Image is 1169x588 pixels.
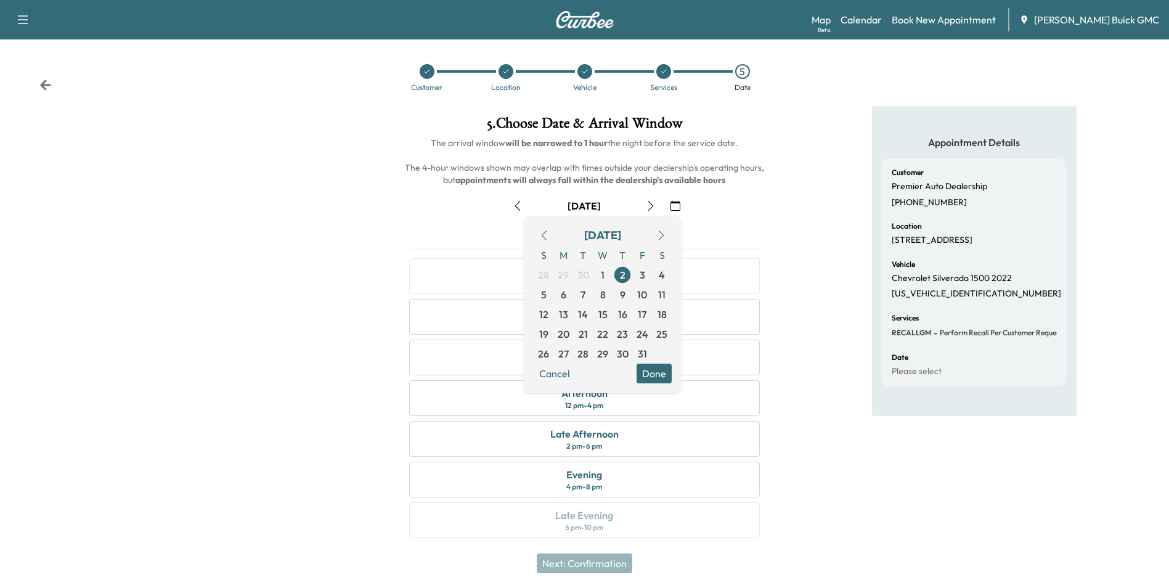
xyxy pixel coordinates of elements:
div: 12 pm - 4 pm [565,401,603,410]
h5: Appointment Details [882,136,1067,149]
a: MapBeta [812,12,831,27]
span: W [593,245,613,265]
span: 8 [600,287,606,302]
span: 10 [637,287,647,302]
span: 19 [539,327,548,341]
span: 9 [620,287,625,302]
button: Done [637,364,672,383]
img: Curbee Logo [555,11,614,28]
span: 2 [620,267,625,282]
span: 17 [638,307,646,322]
span: 26 [538,346,549,361]
span: S [652,245,672,265]
span: 22 [597,327,608,341]
h6: Vehicle [892,261,915,268]
h1: 5 . Choose Date & Arrival Window [399,116,769,137]
p: [STREET_ADDRESS] [892,235,972,246]
span: 25 [656,327,667,341]
span: - [931,327,937,339]
span: 29 [597,346,608,361]
p: [PHONE_NUMBER] [892,197,967,208]
div: Location [491,84,521,91]
a: Book New Appointment [892,12,996,27]
div: Beta [818,25,831,35]
div: 5 [735,64,750,79]
span: T [613,245,632,265]
span: 30 [617,346,629,361]
span: 28 [577,346,589,361]
span: 3 [640,267,645,282]
span: T [573,245,593,265]
span: 7 [580,287,585,302]
span: 12 [539,307,548,322]
h6: Location [892,223,922,230]
span: 11 [658,287,666,302]
span: M [553,245,573,265]
div: Date [735,84,751,91]
div: 4 pm - 8 pm [566,482,602,492]
span: The arrival window the night before the service date. The 4-hour windows shown may overlap with t... [405,137,766,186]
span: 15 [598,307,608,322]
span: 29 [558,267,569,282]
span: 30 [577,267,589,282]
span: S [534,245,553,265]
p: Chevrolet Silverado 1500 2022 [892,273,1012,284]
div: [DATE] [584,227,621,244]
a: Calendar [841,12,882,27]
h6: Services [892,314,919,322]
div: 2 pm - 6 pm [566,441,602,451]
button: Cancel [534,364,576,383]
h6: Customer [892,169,924,176]
p: [US_VEHICLE_IDENTIFICATION_NUMBER] [892,288,1061,300]
span: RECALLGM [892,328,931,338]
span: 4 [659,267,665,282]
span: 23 [617,327,628,341]
h6: Date [892,354,908,361]
span: 14 [578,307,588,322]
span: 21 [579,327,588,341]
b: will be narrowed to 1 hour [505,137,608,149]
b: appointments will always fall within the dealership's available hours [455,174,725,186]
div: Services [650,84,677,91]
div: Back [39,79,52,91]
span: 18 [658,307,667,322]
span: 20 [558,327,569,341]
div: Vehicle [573,84,597,91]
span: 24 [637,327,648,341]
span: 16 [618,307,627,322]
div: Evening [566,467,602,482]
p: Please select [892,366,942,377]
div: [DATE] [568,199,601,213]
p: Premier Auto Dealership [892,181,987,192]
div: Customer [411,84,442,91]
span: 1 [601,267,605,282]
span: 27 [558,346,569,361]
span: 5 [541,287,547,302]
span: Perform Recall Per Customer Request [937,328,1062,338]
span: 6 [561,287,566,302]
span: 13 [559,307,568,322]
span: [PERSON_NAME] Buick GMC [1034,12,1159,27]
span: F [632,245,652,265]
span: 28 [538,267,549,282]
span: 31 [638,346,647,361]
div: Late Afternoon [550,427,619,441]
